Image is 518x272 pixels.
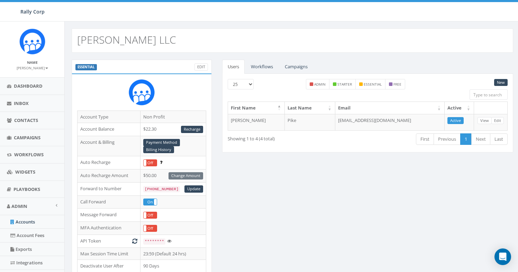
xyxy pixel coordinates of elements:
a: Billing History [143,146,174,153]
a: New [494,79,508,86]
a: Next [471,133,490,145]
img: Icon_1.png [19,28,45,54]
td: Account Balance [78,123,140,136]
a: Payment Method [143,139,180,146]
input: Type to search [470,89,508,100]
a: Previous [434,133,461,145]
td: [PERSON_NAME] [228,114,285,131]
label: Off [144,225,157,232]
a: Workflows [245,60,279,74]
span: Contacts [14,117,38,123]
div: Showing 1 to 4 (4 total) [228,133,338,142]
small: Name [27,60,38,65]
span: Widgets [15,169,35,175]
th: Email: activate to sort column ascending [335,102,445,114]
span: Inbox [14,100,29,106]
td: MFA Authentication [78,222,140,235]
small: starter [337,82,352,87]
td: API Token [78,235,140,248]
h2: [PERSON_NAME] LLC [77,34,176,45]
div: OnOff [143,225,157,232]
span: Campaigns [14,134,40,141]
label: ESSENTIAL [75,64,97,70]
label: On [144,199,157,205]
label: Off [144,160,157,166]
img: Rally_Corp_Icon.png [129,79,155,105]
a: View [478,117,492,124]
a: Update [184,185,203,193]
span: Workflows [14,151,44,158]
td: Forward to Number [78,182,140,195]
small: essential [364,82,382,87]
div: Open Intercom Messenger [494,248,511,265]
span: Admin [11,203,27,209]
td: Auto Recharge [78,156,140,169]
small: free [393,82,401,87]
a: [PERSON_NAME] [17,64,48,71]
td: Account & Billing [78,136,140,156]
th: Last Name: activate to sort column ascending [285,102,335,114]
i: Generate New Token [132,239,137,243]
th: First Name: activate to sort column descending [228,102,285,114]
td: Pike [285,114,335,131]
small: [PERSON_NAME] [17,65,48,70]
div: OnOff [143,212,157,219]
a: Last [490,133,508,145]
td: 23:59 (Default 24 hrs) [140,247,206,260]
td: Auto Recharge Amount [78,169,140,183]
td: Max Session Time Limit [78,247,140,260]
div: OnOff [143,159,157,167]
a: Edit [194,63,208,71]
a: Recharge [181,126,203,133]
td: Message Forward [78,209,140,222]
td: [EMAIL_ADDRESS][DOMAIN_NAME] [335,114,445,131]
td: Account Type [78,111,140,123]
a: Edit [491,117,504,124]
span: Enable to prevent campaign failure. [160,159,162,165]
small: admin [314,82,326,87]
td: $22.30 [140,123,206,136]
a: 1 [460,133,472,145]
label: Off [144,212,157,219]
div: OnOff [143,199,157,206]
span: Dashboard [14,83,43,89]
a: Campaigns [279,60,313,74]
span: Playbooks [13,186,40,192]
td: Non Profit [140,111,206,123]
a: Active [447,117,464,124]
span: Rally Corp [20,8,45,15]
th: Active: activate to sort column ascending [445,102,474,114]
a: Users [222,60,245,74]
a: First [416,133,434,145]
td: Call Forward [78,195,140,209]
code: [PHONE_NUMBER] [143,186,180,192]
td: $50.00 [140,169,206,183]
